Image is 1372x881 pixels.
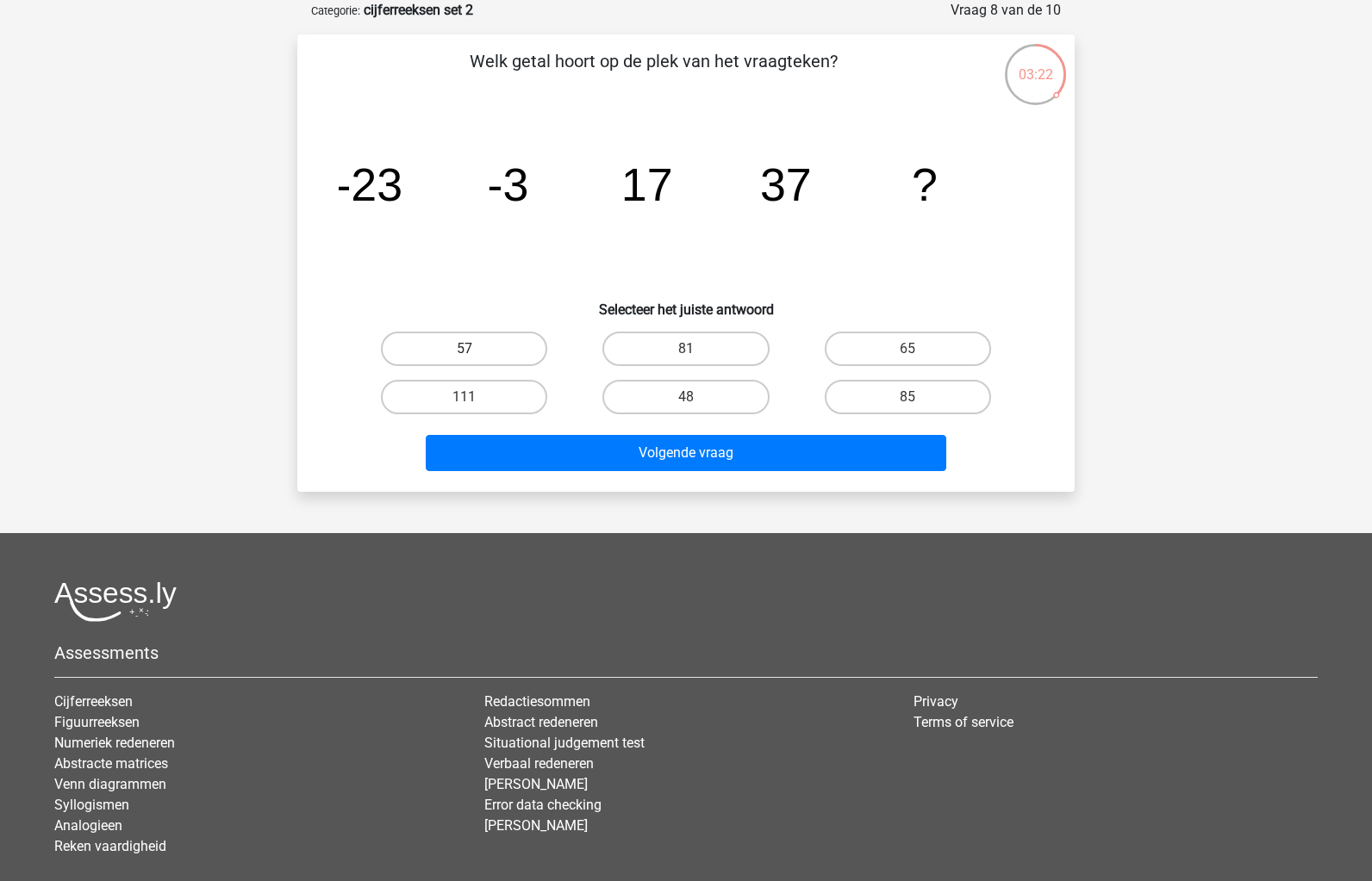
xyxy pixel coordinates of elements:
tspan: 37 [760,158,812,210]
a: Abstracte matrices [54,755,168,772]
a: Figuurreeksen [54,714,140,730]
a: Situational judgement test [484,735,645,751]
label: 85 [825,380,991,414]
img: Assessly logo [54,581,177,622]
button: Volgende vraag [426,435,947,471]
tspan: -3 [488,158,529,210]
h5: Assessments [54,642,1318,663]
a: Terms of service [914,714,1013,730]
a: [PERSON_NAME] [484,817,588,834]
label: 57 [381,332,547,366]
label: 65 [825,332,991,366]
a: Analogieen [54,817,122,834]
a: [PERSON_NAME] [484,776,588,792]
tspan: -23 [335,158,402,210]
tspan: ? [912,158,938,210]
a: Error data checking [484,797,602,813]
a: Cijferreeksen [54,693,133,710]
tspan: 17 [621,158,673,210]
small: Categorie: [311,4,360,17]
a: Venn diagrammen [54,776,166,792]
a: Reken vaardigheid [54,838,166,854]
a: Numeriek redeneren [54,735,175,751]
label: 48 [602,380,769,414]
a: Privacy [914,693,958,710]
label: 111 [381,380,547,414]
h6: Selecteer het juiste antwoord [325,288,1047,318]
p: Welk getal hoort op de plek van het vraagteken? [325,48,982,100]
strong: cijferreeksen set 2 [364,2,473,18]
a: Redactiesommen [484,693,590,710]
a: Abstract redeneren [484,714,598,730]
a: Verbaal redeneren [484,755,594,772]
div: 03:22 [1003,42,1068,85]
label: 81 [602,332,769,366]
a: Syllogismen [54,797,129,813]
